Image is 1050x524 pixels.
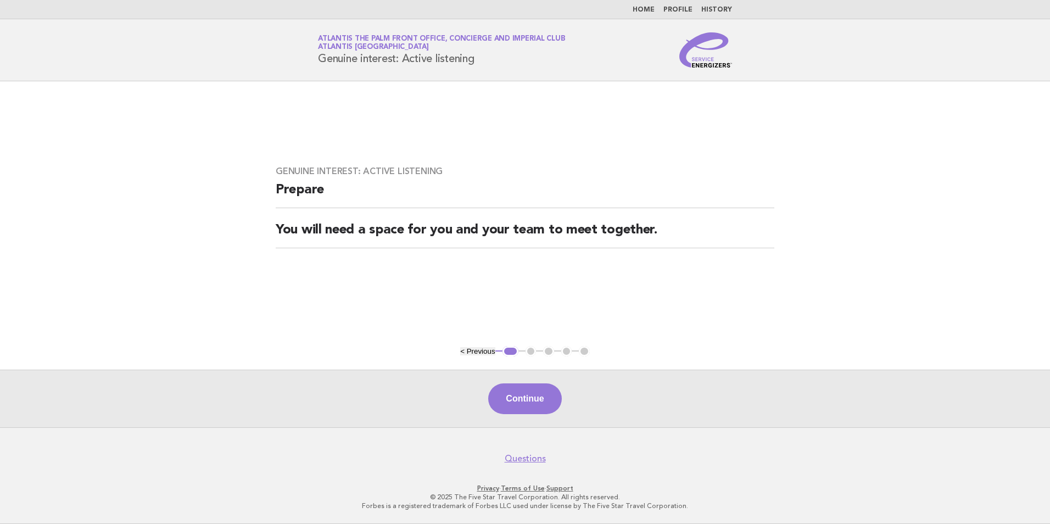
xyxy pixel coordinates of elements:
[679,32,732,68] img: Service Energizers
[276,166,774,177] h3: Genuine interest: Active listening
[546,484,573,492] a: Support
[488,383,561,414] button: Continue
[318,36,565,64] h1: Genuine interest: Active listening
[501,484,545,492] a: Terms of Use
[460,347,495,355] button: < Previous
[701,7,732,13] a: History
[318,35,565,51] a: Atlantis The Palm Front Office, Concierge and Imperial ClubAtlantis [GEOGRAPHIC_DATA]
[663,7,692,13] a: Profile
[189,493,861,501] p: © 2025 The Five Star Travel Corporation. All rights reserved.
[189,484,861,493] p: · ·
[633,7,655,13] a: Home
[276,181,774,208] h2: Prepare
[505,453,546,464] a: Questions
[502,346,518,357] button: 1
[318,44,429,51] span: Atlantis [GEOGRAPHIC_DATA]
[477,484,499,492] a: Privacy
[189,501,861,510] p: Forbes is a registered trademark of Forbes LLC used under license by The Five Star Travel Corpora...
[276,221,774,248] h2: You will need a space for you and your team to meet together.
